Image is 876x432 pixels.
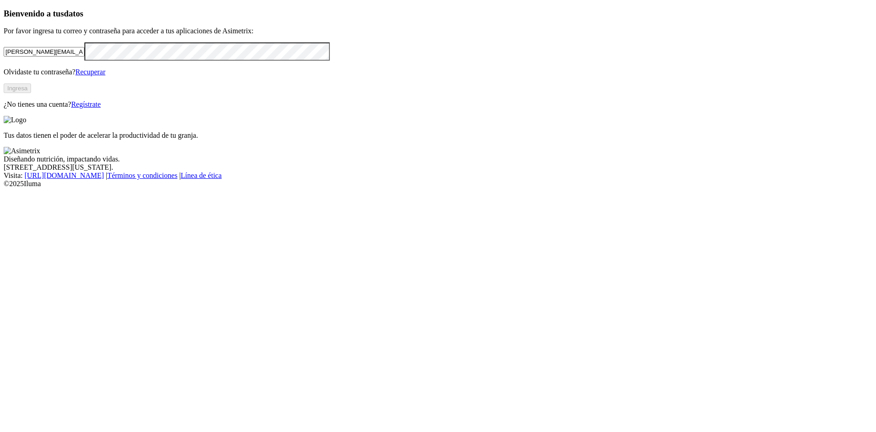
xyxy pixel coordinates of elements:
[4,147,40,155] img: Asimetrix
[71,100,101,108] a: Regístrate
[4,9,872,19] h3: Bienvenido a tus
[4,47,84,57] input: Tu correo
[181,172,222,179] a: Línea de ética
[4,180,872,188] div: © 2025 Iluma
[25,172,104,179] a: [URL][DOMAIN_NAME]
[4,155,872,163] div: Diseñando nutrición, impactando vidas.
[4,131,872,140] p: Tus datos tienen el poder de acelerar la productividad de tu granja.
[4,83,31,93] button: Ingresa
[4,163,872,172] div: [STREET_ADDRESS][US_STATE].
[4,172,872,180] div: Visita : | |
[64,9,83,18] span: datos
[4,27,872,35] p: Por favor ingresa tu correo y contraseña para acceder a tus aplicaciones de Asimetrix:
[4,100,872,109] p: ¿No tienes una cuenta?
[4,68,872,76] p: Olvidaste tu contraseña?
[4,116,26,124] img: Logo
[107,172,177,179] a: Términos y condiciones
[75,68,105,76] a: Recuperar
